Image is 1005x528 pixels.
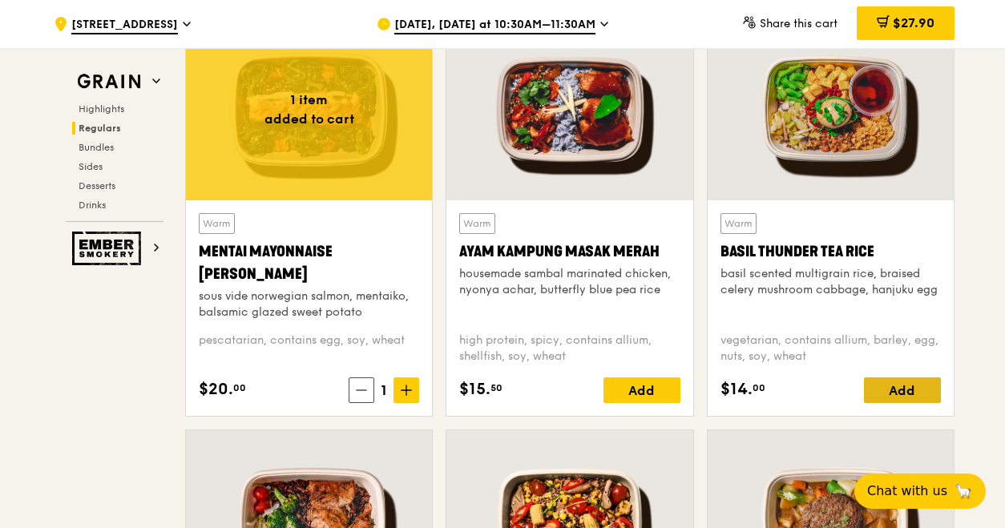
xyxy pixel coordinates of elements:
[199,377,233,401] span: $20.
[720,377,753,401] span: $14.
[233,381,246,394] span: 00
[199,240,419,285] div: Mentai Mayonnaise [PERSON_NAME]
[720,333,941,365] div: vegetarian, contains allium, barley, egg, nuts, soy, wheat
[79,103,124,115] span: Highlights
[199,213,235,234] div: Warm
[760,17,837,30] span: Share this cart
[79,161,103,172] span: Sides
[954,482,973,501] span: 🦙
[603,377,680,403] div: Add
[459,333,680,365] div: high protein, spicy, contains allium, shellfish, soy, wheat
[459,266,680,298] div: housemade sambal marinated chicken, nyonya achar, butterfly blue pea rice
[71,17,178,34] span: [STREET_ADDRESS]
[490,381,502,394] span: 50
[854,474,986,509] button: Chat with us🦙
[459,377,490,401] span: $15.
[79,142,114,153] span: Bundles
[459,240,680,263] div: Ayam Kampung Masak Merah
[720,240,941,263] div: Basil Thunder Tea Rice
[753,381,765,394] span: 00
[79,123,121,134] span: Regulars
[199,333,419,365] div: pescatarian, contains egg, soy, wheat
[72,67,146,96] img: Grain web logo
[72,232,146,265] img: Ember Smokery web logo
[867,482,947,501] span: Chat with us
[79,200,106,211] span: Drinks
[893,15,934,30] span: $27.90
[864,377,941,403] div: Add
[720,266,941,298] div: basil scented multigrain rice, braised celery mushroom cabbage, hanjuku egg
[459,213,495,234] div: Warm
[720,213,757,234] div: Warm
[374,379,394,401] span: 1
[394,17,595,34] span: [DATE], [DATE] at 10:30AM–11:30AM
[199,288,419,320] div: sous vide norwegian salmon, mentaiko, balsamic glazed sweet potato
[79,180,115,191] span: Desserts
